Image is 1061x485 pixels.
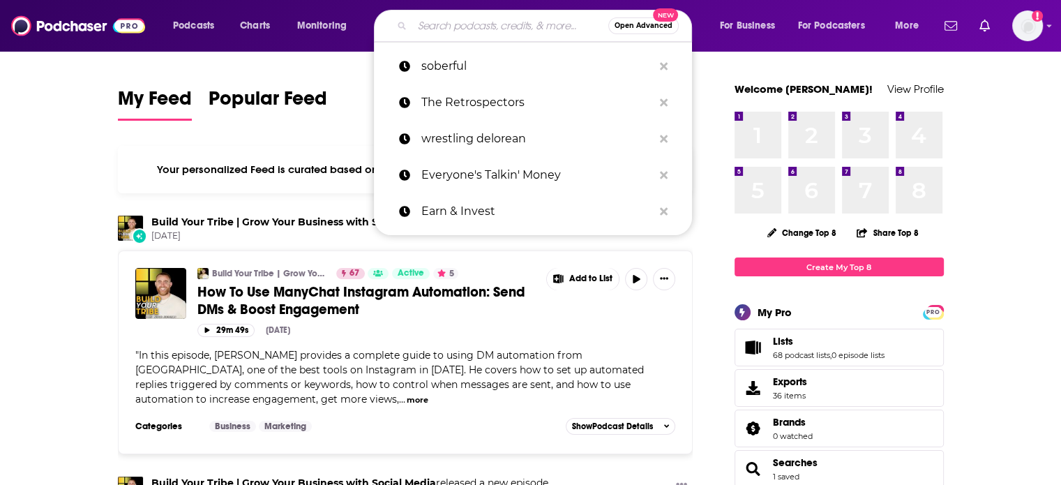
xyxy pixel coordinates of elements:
[789,15,885,37] button: open menu
[739,459,767,479] a: Searches
[151,216,436,228] a: Build Your Tribe | Grow Your Business with Social Media
[1012,10,1043,41] button: Show profile menu
[197,283,536,318] a: How To Use ManyChat Instagram Automation: Send DMs & Boost Engagement
[547,268,619,290] button: Show More Button
[615,22,672,29] span: Open Advanced
[421,193,653,230] p: Earn & Invest
[173,16,214,36] span: Podcasts
[387,10,705,42] div: Search podcasts, credits, & more...
[240,16,270,36] span: Charts
[773,472,799,482] a: 1 saved
[118,216,143,241] img: Build Your Tribe | Grow Your Business with Social Media
[758,306,792,319] div: My Pro
[925,307,942,318] span: PRO
[832,350,885,360] a: 0 episode lists
[11,13,145,39] img: Podchaser - Follow, Share and Rate Podcasts
[735,329,944,366] span: Lists
[773,431,813,441] a: 0 watched
[118,87,192,121] a: My Feed
[197,324,255,337] button: 29m 49s
[939,14,963,38] a: Show notifications dropdown
[135,268,186,319] img: How To Use ManyChat Instagram Automation: Send DMs & Boost Engagement
[135,349,644,405] span: "
[735,410,944,447] span: Brands
[569,274,612,284] span: Add to List
[135,349,644,405] span: In this episode, [PERSON_NAME] provides a complete guide to using DM automation from [GEOGRAPHIC_...
[421,157,653,193] p: Everyone's Talkin' Money
[773,391,807,401] span: 36 items
[197,283,525,318] span: How To Use ManyChat Instagram Automation: Send DMs & Boost Engagement
[739,419,767,438] a: Brands
[773,335,885,348] a: Lists
[773,375,807,388] span: Exports
[135,421,198,432] h3: Categories
[773,335,793,348] span: Lists
[773,456,818,469] a: Searches
[374,157,692,193] a: Everyone's Talkin' Money
[798,16,865,36] span: For Podcasters
[151,230,548,242] span: [DATE]
[653,8,678,22] span: New
[349,267,359,281] span: 67
[259,421,312,432] a: Marketing
[297,16,347,36] span: Monitoring
[759,224,845,241] button: Change Top 8
[412,15,608,37] input: Search podcasts, credits, & more...
[895,16,919,36] span: More
[856,219,919,246] button: Share Top 8
[209,421,256,432] a: Business
[735,82,873,96] a: Welcome [PERSON_NAME]!
[336,268,365,279] a: 67
[735,369,944,407] a: Exports
[118,146,693,193] div: Your personalized Feed is curated based on the Podcasts, Creators, Users, and Lists that you Follow.
[887,82,944,96] a: View Profile
[925,306,942,317] a: PRO
[720,16,775,36] span: For Business
[392,268,430,279] a: Active
[572,421,653,431] span: Show Podcast Details
[653,268,675,290] button: Show More Button
[1032,10,1043,22] svg: Add a profile image
[608,17,679,34] button: Open AdvancedNew
[374,48,692,84] a: soberful
[885,15,936,37] button: open menu
[1012,10,1043,41] img: User Profile
[118,87,192,119] span: My Feed
[151,216,548,229] h3: released a new episode
[197,268,209,279] img: Build Your Tribe | Grow Your Business with Social Media
[566,418,676,435] button: ShowPodcast Details
[773,416,813,428] a: Brands
[773,416,806,428] span: Brands
[739,338,767,357] a: Lists
[830,350,832,360] span: ,
[231,15,278,37] a: Charts
[209,87,327,121] a: Popular Feed
[374,121,692,157] a: wrestling delorean
[421,121,653,157] p: wrestling delorean
[266,325,290,335] div: [DATE]
[739,378,767,398] span: Exports
[374,193,692,230] a: Earn & Invest
[209,87,327,119] span: Popular Feed
[1012,10,1043,41] span: Logged in as NickG
[421,84,653,121] p: The Retrospectors
[710,15,792,37] button: open menu
[132,228,147,244] div: New Episode
[398,267,424,281] span: Active
[735,258,944,276] a: Create My Top 8
[374,84,692,121] a: The Retrospectors
[974,14,995,38] a: Show notifications dropdown
[163,15,232,37] button: open menu
[433,268,458,279] button: 5
[399,393,405,405] span: ...
[212,268,327,279] a: Build Your Tribe | Grow Your Business with Social Media
[407,394,428,406] button: more
[773,350,830,360] a: 68 podcast lists
[287,15,365,37] button: open menu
